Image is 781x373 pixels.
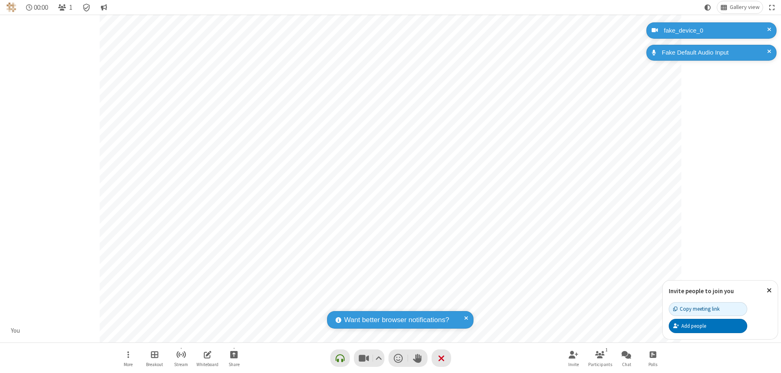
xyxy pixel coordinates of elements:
[169,347,193,370] button: Start streaming
[79,1,94,13] div: Meeting details Encryption enabled
[641,347,665,370] button: Open poll
[669,287,734,295] label: Invite people to join you
[34,4,48,11] span: 00:00
[588,347,612,370] button: Open participant list
[730,4,759,11] span: Gallery view
[116,347,140,370] button: Open menu
[568,362,579,367] span: Invite
[648,362,657,367] span: Polls
[669,319,747,333] button: Add people
[146,362,163,367] span: Breakout
[97,1,110,13] button: Conversation
[8,326,23,336] div: You
[174,362,188,367] span: Stream
[561,347,586,370] button: Invite participants (⌘+Shift+I)
[23,1,52,13] div: Timer
[701,1,714,13] button: Using system theme
[195,347,220,370] button: Open shared whiteboard
[354,349,384,367] button: Stop video (⌘+Shift+V)
[7,2,16,12] img: QA Selenium DO NOT DELETE OR CHANGE
[408,349,428,367] button: Raise hand
[330,349,350,367] button: Connect your audio
[603,346,610,353] div: 1
[344,315,449,325] span: Want better browser notifications?
[766,1,778,13] button: Fullscreen
[614,347,639,370] button: Open chat
[673,305,720,313] div: Copy meeting link
[588,362,612,367] span: Participants
[222,347,246,370] button: Start sharing
[661,26,770,35] div: fake_device_0
[669,302,747,316] button: Copy meeting link
[659,48,770,57] div: Fake Default Audio Input
[761,281,778,301] button: Close popover
[432,349,451,367] button: End or leave meeting
[388,349,408,367] button: Send a reaction
[124,362,133,367] span: More
[229,362,240,367] span: Share
[55,1,76,13] button: Open participant list
[69,4,72,11] span: 1
[142,347,167,370] button: Manage Breakout Rooms
[196,362,218,367] span: Whiteboard
[717,1,763,13] button: Change layout
[373,349,384,367] button: Video setting
[622,362,631,367] span: Chat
